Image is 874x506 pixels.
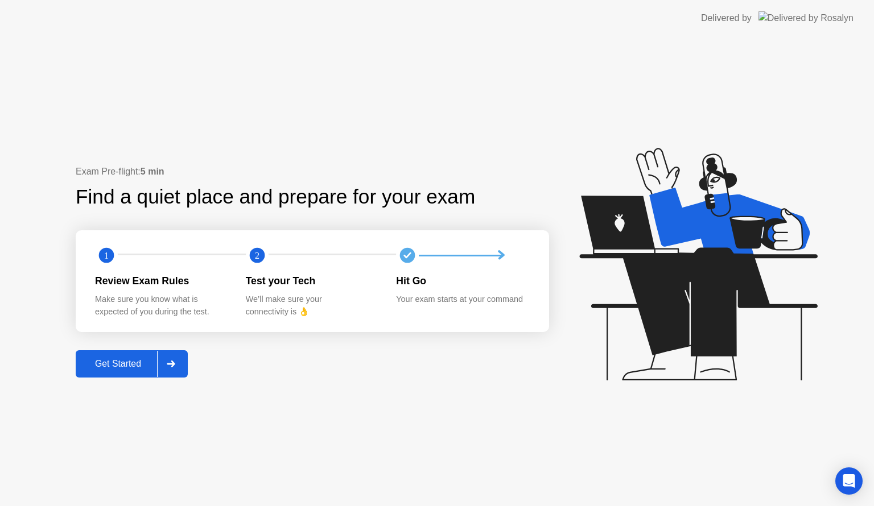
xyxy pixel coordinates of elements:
[76,165,549,179] div: Exam Pre-flight:
[104,250,109,261] text: 1
[396,293,529,306] div: Your exam starts at your command
[255,250,259,261] text: 2
[141,167,164,176] b: 5 min
[396,273,529,288] div: Hit Go
[701,11,752,25] div: Delivered by
[246,293,378,318] div: We’ll make sure your connectivity is 👌
[79,359,157,369] div: Get Started
[95,293,228,318] div: Make sure you know what is expected of you during the test.
[95,273,228,288] div: Review Exam Rules
[246,273,378,288] div: Test your Tech
[76,182,477,212] div: Find a quiet place and prepare for your exam
[758,11,854,24] img: Delivered by Rosalyn
[76,350,188,378] button: Get Started
[835,467,863,495] div: Open Intercom Messenger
